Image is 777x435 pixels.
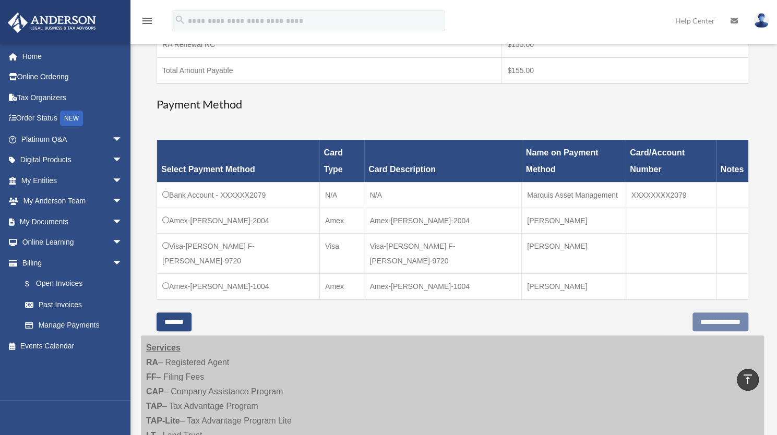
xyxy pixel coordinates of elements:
[157,182,320,208] td: Bank Account - XXXXXX2079
[112,252,133,274] span: arrow_drop_down
[146,402,162,410] strong: TAP
[754,13,769,28] img: User Pic
[319,233,364,273] td: Visa
[319,273,364,299] td: Amex
[157,96,748,113] h3: Payment Method
[31,277,36,291] span: $
[15,294,133,315] a: Past Invoices
[157,208,320,233] td: Amex-[PERSON_NAME]-2004
[522,140,626,182] th: Name on Payment Method
[522,233,626,273] td: [PERSON_NAME]
[112,150,133,171] span: arrow_drop_down
[502,57,748,83] td: $155.00
[7,67,138,88] a: Online Ordering
[7,191,138,212] a: My Anderson Teamarrow_drop_down
[7,129,138,150] a: Platinum Q&Aarrow_drop_down
[7,211,138,232] a: My Documentsarrow_drop_down
[146,372,157,381] strong: FF
[7,108,138,129] a: Order StatusNEW
[7,87,138,108] a: Tax Organizers
[319,208,364,233] td: Amex
[112,129,133,150] span: arrow_drop_down
[364,233,522,273] td: Visa-[PERSON_NAME] F-[PERSON_NAME]-9720
[7,232,138,253] a: Online Learningarrow_drop_down
[141,18,153,27] a: menu
[146,358,158,367] strong: RA
[146,416,180,425] strong: TAP-Lite
[502,31,748,57] td: $155.00
[7,252,133,273] a: Billingarrow_drop_down
[15,273,128,295] a: $Open Invoices
[364,182,522,208] td: N/A
[522,208,626,233] td: [PERSON_NAME]
[157,273,320,299] td: Amex-[PERSON_NAME]-1004
[157,57,502,83] td: Total Amount Payable
[364,273,522,299] td: Amex-[PERSON_NAME]-1004
[157,31,502,57] td: RA Renewal NC
[146,387,164,396] strong: CAP
[716,140,748,182] th: Notes
[742,373,754,385] i: vertical_align_top
[364,140,522,182] th: Card Description
[319,182,364,208] td: N/A
[364,208,522,233] td: Amex-[PERSON_NAME]-2004
[146,343,181,352] strong: Services
[7,46,138,67] a: Home
[157,140,320,182] th: Select Payment Method
[112,191,133,212] span: arrow_drop_down
[60,111,83,126] div: NEW
[174,14,186,26] i: search
[319,140,364,182] th: Card Type
[112,170,133,191] span: arrow_drop_down
[7,150,138,171] a: Digital Productsarrow_drop_down
[737,369,759,391] a: vertical_align_top
[522,182,626,208] td: Marquis Asset Management
[626,182,716,208] td: XXXXXXXX2079
[626,140,716,182] th: Card/Account Number
[7,335,138,356] a: Events Calendar
[112,211,133,233] span: arrow_drop_down
[157,233,320,273] td: Visa-[PERSON_NAME] F-[PERSON_NAME]-9720
[141,15,153,27] i: menu
[7,170,138,191] a: My Entitiesarrow_drop_down
[15,315,133,336] a: Manage Payments
[112,232,133,253] span: arrow_drop_down
[522,273,626,299] td: [PERSON_NAME]
[5,13,99,33] img: Anderson Advisors Platinum Portal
